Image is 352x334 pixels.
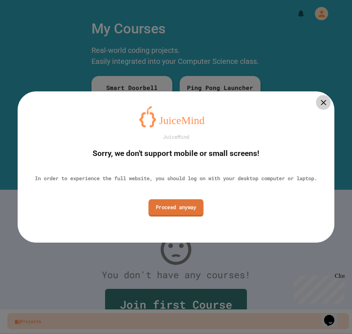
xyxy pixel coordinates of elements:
div: In order to experience the full website, you should log on with your desktop computer or laptop. [35,174,317,182]
div: Sorry, we don't support mobile or small screens! [93,148,259,160]
img: logo-orange.svg [139,106,213,127]
a: Proceed anyway [148,199,204,216]
div: Chat with us now!Close [3,3,51,47]
div: JuiceMind [163,133,189,141]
